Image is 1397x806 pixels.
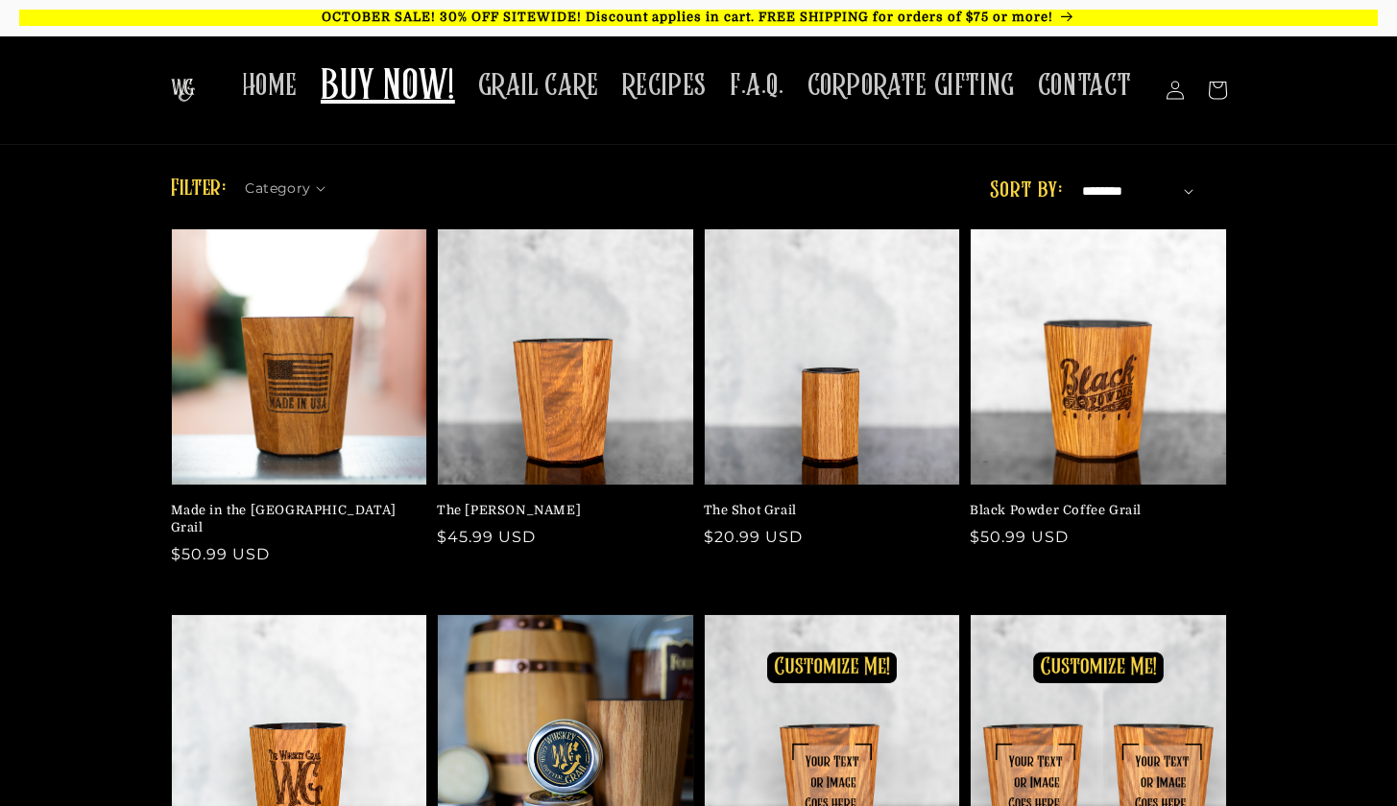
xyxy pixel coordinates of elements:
[1038,67,1132,105] span: CONTACT
[611,56,718,116] a: RECIPES
[796,56,1026,116] a: CORPORATE GIFTING
[19,10,1378,26] p: OCTOBER SALE! 30% OFF SITEWIDE! Discount applies in cart. FREE SHIPPING for orders of $75 or more!
[730,67,784,105] span: F.A.Q.
[990,179,1062,202] label: Sort by:
[718,56,796,116] a: F.A.Q.
[245,174,337,194] summary: Category
[171,79,195,102] img: The Whiskey Grail
[242,67,298,105] span: HOME
[437,502,683,519] a: The [PERSON_NAME]
[478,67,599,105] span: GRAIL CARE
[1026,56,1144,116] a: CONTACT
[171,172,227,206] h2: Filter:
[171,502,417,536] a: Made in the [GEOGRAPHIC_DATA] Grail
[807,67,1015,105] span: CORPORATE GIFTING
[309,50,467,126] a: BUY NOW!
[321,61,455,114] span: BUY NOW!
[622,67,707,105] span: RECIPES
[245,178,310,199] span: Category
[704,502,950,519] a: The Shot Grail
[467,56,611,116] a: GRAIL CARE
[230,56,309,116] a: HOME
[970,502,1216,519] a: Black Powder Coffee Grail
